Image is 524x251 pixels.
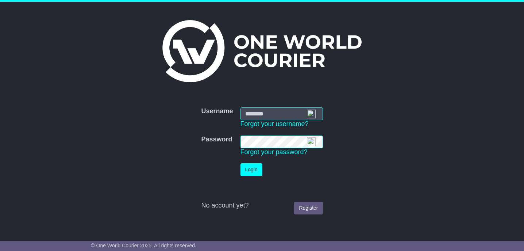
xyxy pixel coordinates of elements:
span: © One World Courier 2025. All rights reserved. [91,243,196,248]
img: npw-badge-icon-locked.svg [307,137,316,146]
img: npw-badge-icon-locked.svg [307,110,316,118]
button: Login [240,163,262,176]
a: Forgot your username? [240,120,309,128]
a: Forgot your password? [240,148,308,156]
a: Register [294,202,323,214]
div: No account yet? [201,202,323,210]
img: One World [162,20,362,82]
label: Password [201,136,232,144]
label: Username [201,107,233,115]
